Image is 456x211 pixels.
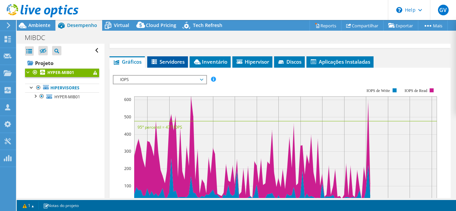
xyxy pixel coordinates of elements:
span: Discos [277,58,301,65]
span: Servidores [151,58,185,65]
a: Reports [309,20,341,31]
text: 95° percentil = 477 IOPS [138,124,182,130]
text: 600 [124,97,131,102]
span: GV [438,5,449,15]
text: 200 [124,166,131,171]
a: Notas do projeto [38,201,83,210]
a: HYPER-MIB01 [25,92,99,101]
span: Virtual [114,22,129,28]
svg: \n [396,7,402,13]
h1: MIBDC [22,34,55,41]
a: HYPER-MIB01 [25,68,99,77]
span: IOPS [117,76,203,84]
span: Inventário [193,58,227,65]
text: 400 [124,131,131,137]
a: Compartilhar [341,20,384,31]
a: Hipervisores [25,84,99,92]
a: Projeto [25,58,99,68]
span: Tech Refresh [193,22,222,28]
span: Cloud Pricing [146,22,176,28]
text: IOPS de Write [367,88,390,93]
text: IOPS de Read [405,88,427,93]
span: HYPER-MIB01 [54,94,80,100]
a: Exportar [383,20,418,31]
b: HYPER-MIB01 [47,70,74,75]
a: 1 [18,201,39,210]
text: 500 [124,114,131,120]
text: 300 [124,148,131,154]
span: Hipervisor [236,58,269,65]
span: Gráficos [113,58,142,65]
span: Ambiente [28,22,50,28]
a: Mais [418,20,448,31]
text: 100 [124,183,131,189]
span: Desempenho [67,22,97,28]
span: Aplicações Instaladas [310,58,370,65]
